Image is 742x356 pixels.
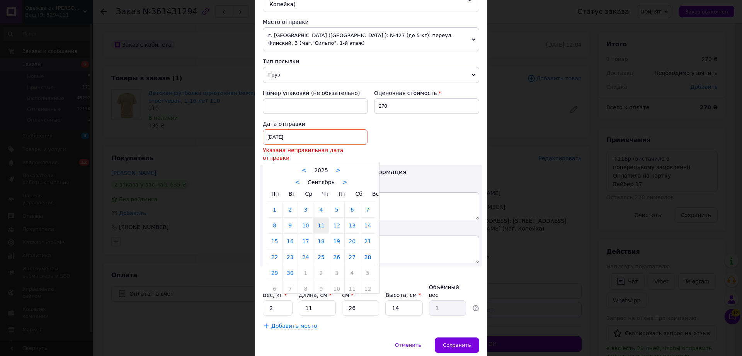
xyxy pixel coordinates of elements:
[329,202,344,217] a: 5
[267,281,282,297] a: 6
[289,191,296,197] span: Вт
[313,249,328,265] a: 25
[360,265,375,281] a: 5
[283,249,298,265] a: 23
[360,218,375,233] a: 14
[443,342,471,348] span: Сохранить
[329,281,344,297] a: 10
[298,202,313,217] a: 3
[267,249,282,265] a: 22
[271,323,317,329] span: Добавить место
[298,249,313,265] a: 24
[313,202,328,217] a: 4
[314,167,328,173] span: 2025
[360,249,375,265] a: 28
[283,234,298,249] a: 16
[313,234,328,249] a: 18
[302,167,307,174] a: <
[336,167,341,174] a: >
[395,342,421,348] span: Отменить
[298,234,313,249] a: 17
[313,265,328,281] a: 2
[322,191,329,197] span: Чт
[345,202,360,217] a: 6
[329,265,344,281] a: 3
[298,281,313,297] a: 8
[345,218,360,233] a: 13
[305,191,312,197] span: Ср
[339,191,346,197] span: Пт
[360,202,375,217] a: 7
[372,191,379,197] span: Вс
[329,234,344,249] a: 19
[267,218,282,233] a: 8
[298,218,313,233] a: 10
[308,179,335,185] span: Сентябрь
[283,265,298,281] a: 30
[267,234,282,249] a: 15
[298,265,313,281] a: 1
[267,202,282,217] a: 1
[342,179,347,186] a: >
[283,202,298,217] a: 2
[345,234,360,249] a: 20
[360,281,375,297] a: 12
[329,249,344,265] a: 26
[329,218,344,233] a: 12
[360,234,375,249] a: 21
[271,191,279,197] span: Пн
[283,281,298,297] a: 7
[313,281,328,297] a: 9
[267,265,282,281] a: 29
[283,218,298,233] a: 9
[345,281,360,297] a: 11
[356,191,362,197] span: Сб
[313,218,328,233] a: 11
[345,265,360,281] a: 4
[345,249,360,265] a: 27
[295,179,300,186] a: <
